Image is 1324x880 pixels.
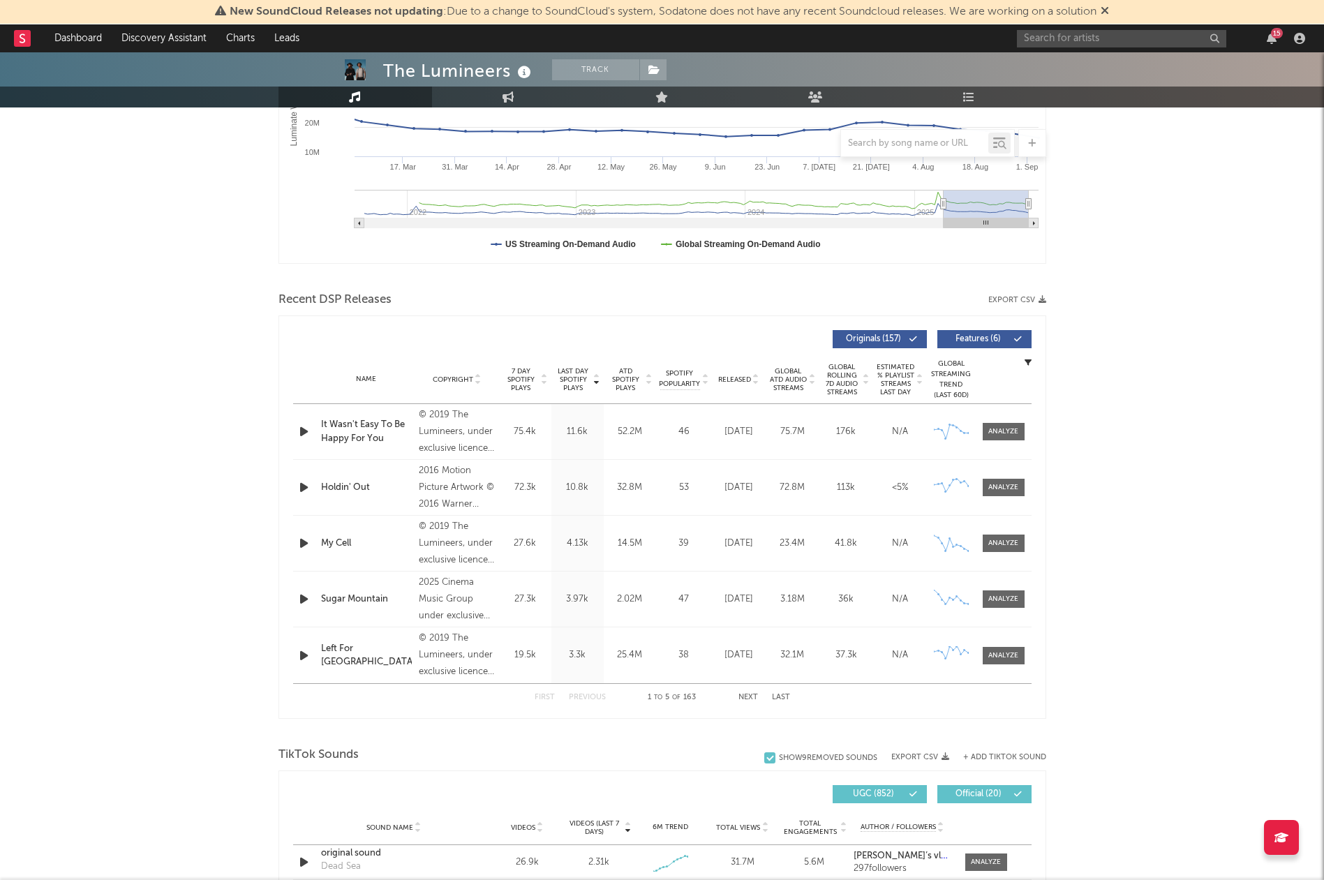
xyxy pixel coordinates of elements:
div: 6M Trend [638,822,703,833]
text: 20M [304,119,319,127]
text: 9. Jun [704,163,725,171]
span: Estimated % Playlist Streams Last Day [877,363,915,396]
a: Leads [265,24,309,52]
div: 10.8k [555,481,600,495]
div: 3.3k [555,648,600,662]
div: N/A [877,592,923,606]
span: Recent DSP Releases [278,292,392,308]
a: Holdin' Out [321,481,412,495]
a: Dashboard [45,24,112,52]
div: The Lumineers [383,59,535,82]
div: 31.7M [710,856,775,870]
button: First [535,694,555,701]
div: N/A [877,537,923,551]
button: Export CSV [891,753,949,761]
div: Dead Sea [321,860,361,874]
div: 32.8M [607,481,653,495]
a: My Cell [321,537,412,551]
div: N/A [877,425,923,439]
strong: [PERSON_NAME]’s vlogs [854,851,956,860]
text: 18. Aug [962,163,988,171]
div: © 2019 The Lumineers, under exclusive licence to Universal Music Operations Limited [419,519,495,569]
a: [PERSON_NAME]’s vlogs [854,851,951,861]
button: UGC(852) [833,785,927,803]
span: Global ATD Audio Streams [769,367,808,392]
input: Search by song name or URL [841,138,988,149]
div: 53 [660,481,708,495]
div: 176k [823,425,870,439]
a: It Wasn't Easy To Be Happy For You [321,418,412,445]
button: Last [772,694,790,701]
a: original sound [321,847,467,860]
button: Official(20) [937,785,1032,803]
div: 27.6k [503,537,548,551]
span: Released [718,375,751,384]
div: 23.4M [769,537,816,551]
div: 27.3k [503,592,548,606]
button: 15 [1267,33,1277,44]
div: 297 followers [854,864,951,874]
span: Sound Name [366,823,413,832]
span: New SoundCloud Releases not updating [230,6,443,17]
span: ATD Spotify Plays [607,367,644,392]
div: 46 [660,425,708,439]
button: Track [552,59,639,80]
text: 7. [DATE] [803,163,835,171]
button: Originals(157) [833,330,927,348]
span: Last Day Spotify Plays [555,367,592,392]
div: Global Streaming Trend (Last 60D) [930,359,972,401]
a: Charts [216,24,265,52]
span: Spotify Popularity [659,368,700,389]
span: : Due to a change to SoundCloud's system, Sodatone does not have any recent Soundcloud releases. ... [230,6,1096,17]
div: 2.31k [588,856,609,870]
span: to [654,694,662,701]
div: 52.2M [607,425,653,439]
div: 5.6M [782,856,847,870]
a: Sugar Mountain [321,592,412,606]
span: Copyright [433,375,473,384]
div: 37.3k [823,648,870,662]
span: Features ( 6 ) [946,335,1011,343]
div: 32.1M [769,648,816,662]
div: 113k [823,481,870,495]
div: 47 [660,592,708,606]
div: 36k [823,592,870,606]
div: 3.97k [555,592,600,606]
div: 4.13k [555,537,600,551]
text: 1. Sep [1016,163,1038,171]
div: Name [321,374,412,385]
div: 3.18M [769,592,816,606]
div: 2.02M [607,592,653,606]
div: [DATE] [715,481,762,495]
div: <5% [877,481,923,495]
div: N/A [877,648,923,662]
div: 2016 Motion Picture Artwork © 2016 Warner Bros. Entertainment Inc. Motion Picture Photography © 2... [419,463,495,513]
span: Originals ( 157 ) [842,335,906,343]
text: 31. Mar [442,163,468,171]
button: Previous [569,694,606,701]
div: 2025 Cinema Music Group under exclusive license to Killphonic Records [419,574,495,625]
text: 28. Apr [546,163,571,171]
text: 21. [DATE] [852,163,889,171]
span: Official ( 20 ) [946,790,1011,798]
span: Total Engagements [782,819,838,836]
div: 26.9k [495,856,560,870]
div: [DATE] [715,537,762,551]
span: Dismiss [1101,6,1109,17]
span: Author / Followers [861,823,936,832]
text: 17. Mar [389,163,416,171]
div: 41.8k [823,537,870,551]
div: 39 [660,537,708,551]
div: © 2019 The Lumineers, under exclusive licence to Universal Music Operations Limited [419,407,495,457]
span: TikTok Sounds [278,747,359,763]
div: 25.4M [607,648,653,662]
text: 14. Apr [494,163,519,171]
div: 75.4k [503,425,548,439]
span: 7 Day Spotify Plays [503,367,540,392]
div: 1 5 163 [634,689,711,706]
a: Discovery Assistant [112,24,216,52]
span: of [672,694,680,701]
